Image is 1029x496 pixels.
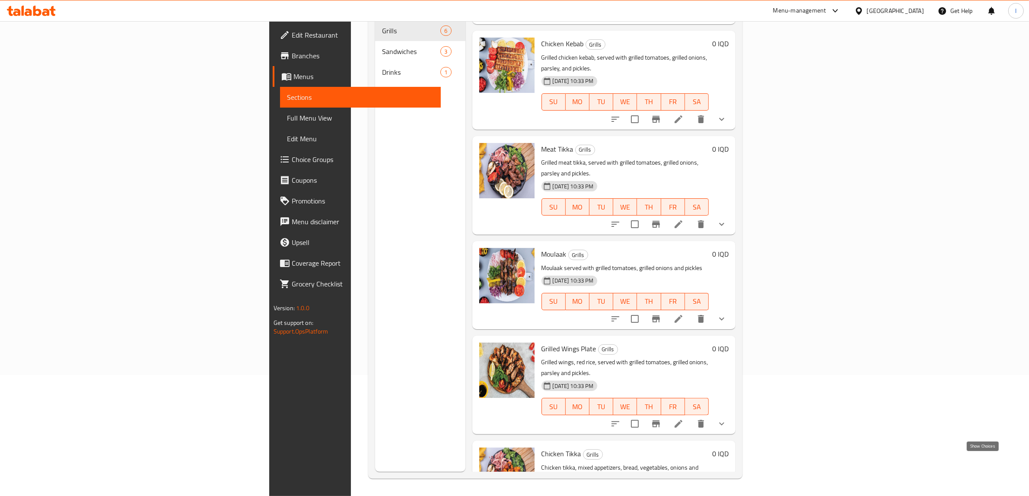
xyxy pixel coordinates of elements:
[613,93,637,111] button: WE
[273,149,441,170] a: Choice Groups
[712,143,729,155] h6: 0 IQD
[274,326,328,337] a: Support.OpsPlatform
[542,398,566,415] button: SU
[711,214,732,235] button: show more
[613,293,637,310] button: WE
[441,68,451,76] span: 1
[583,450,602,460] span: Grills
[569,295,586,308] span: MO
[292,51,434,61] span: Branches
[583,449,603,460] div: Grills
[542,357,709,378] p: Grilled wings, red rice, served with grilled tomatoes, grilled onions, parsley and pickles.
[549,182,597,191] span: [DATE] 10:33 PM
[296,302,309,314] span: 1.0.0
[575,145,595,155] div: Grills
[712,248,729,260] h6: 0 IQD
[586,39,605,50] div: Grills
[542,93,566,111] button: SU
[673,314,684,324] a: Edit menu item
[549,77,597,85] span: [DATE] 10:33 PM
[626,310,644,328] span: Select to update
[542,157,709,179] p: Grilled meat tikka, served with grilled tomatoes, grilled onions, parsley and pickles.
[479,38,535,93] img: Chicken Kebab
[640,295,657,308] span: TH
[542,37,584,50] span: Chicken Kebab
[274,302,295,314] span: Version:
[717,419,727,429] svg: Show Choices
[440,25,451,36] div: items
[598,344,618,355] div: Grills
[711,109,732,130] button: show more
[685,198,709,216] button: SA
[665,295,682,308] span: FR
[287,92,434,102] span: Sections
[646,308,666,329] button: Branch-specific-item
[867,6,924,16] div: [GEOGRAPHIC_DATA]
[661,198,685,216] button: FR
[280,128,441,149] a: Edit Menu
[617,295,634,308] span: WE
[589,398,613,415] button: TU
[542,293,566,310] button: SU
[292,154,434,165] span: Choice Groups
[375,41,465,62] div: Sandwiches3
[292,237,434,248] span: Upsell
[566,198,589,216] button: MO
[549,277,597,285] span: [DATE] 10:33 PM
[637,293,661,310] button: TH
[292,196,434,206] span: Promotions
[569,401,586,413] span: MO
[613,198,637,216] button: WE
[688,295,705,308] span: SA
[593,201,610,213] span: TU
[479,343,535,398] img: Grilled Wings Plate
[691,308,711,329] button: delete
[542,248,567,261] span: Moulaak
[661,398,685,415] button: FR
[665,201,682,213] span: FR
[626,110,644,128] span: Select to update
[273,170,441,191] a: Coupons
[549,382,597,390] span: [DATE] 10:33 PM
[712,38,729,50] h6: 0 IQD
[605,308,626,329] button: sort-choices
[542,198,566,216] button: SU
[637,93,661,111] button: TH
[711,413,732,434] button: show more
[382,67,440,77] span: Drinks
[646,413,666,434] button: Branch-specific-item
[479,248,535,303] img: Moulaak
[691,214,711,235] button: delete
[637,398,661,415] button: TH
[273,191,441,211] a: Promotions
[569,201,586,213] span: MO
[617,95,634,108] span: WE
[542,52,709,74] p: Grilled chicken kebab, served with grilled tomatoes, grilled onions, parsley, and pickles.
[375,20,465,41] div: Grills6
[593,401,610,413] span: TU
[273,232,441,253] a: Upsell
[605,109,626,130] button: sort-choices
[568,250,588,260] div: Grills
[691,109,711,130] button: delete
[440,46,451,57] div: items
[626,215,644,233] span: Select to update
[382,46,440,57] div: Sandwiches
[273,25,441,45] a: Edit Restaurant
[273,253,441,273] a: Coverage Report
[382,25,440,36] div: Grills
[605,214,626,235] button: sort-choices
[688,95,705,108] span: SA
[542,447,581,460] span: Chicken Tikka
[1015,6,1016,16] span: l
[688,401,705,413] span: SA
[441,27,451,35] span: 6
[589,293,613,310] button: TU
[292,175,434,185] span: Coupons
[661,293,685,310] button: FR
[691,413,711,434] button: delete
[545,401,562,413] span: SU
[646,214,666,235] button: Branch-specific-item
[717,114,727,124] svg: Show Choices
